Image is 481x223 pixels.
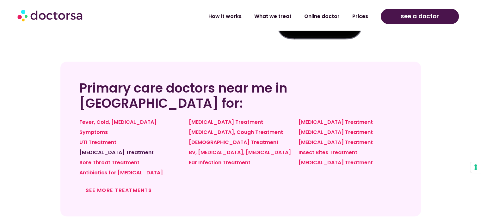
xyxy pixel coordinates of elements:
a: UTI Treatment [79,139,116,146]
a: Antibiotics for [MEDICAL_DATA] [79,169,163,176]
a: What we treat [248,9,298,24]
a: Sore Throat Treatment [79,159,139,166]
a: , [MEDICAL_DATA] [195,149,243,156]
a: Fever, Cold, [MEDICAL_DATA] Symptoms [79,118,157,136]
a: BV [189,149,195,156]
a: Ear Infection Treatment [189,159,250,166]
a: See more treatments [86,187,152,194]
a: How it works [202,9,248,24]
a: Online doctor [298,9,346,24]
a: see a doctor [381,9,459,24]
a: [MEDICAL_DATA] Treatment [299,129,373,136]
a: [MEDICAL_DATA] Treatment [299,159,373,166]
span: see a doctor [401,11,439,21]
a: [MEDICAL_DATA] Treatment [189,118,263,126]
a: [MEDICAL_DATA] Treatment [299,118,373,126]
a: [MEDICAL_DATA], Cough Treatment [189,129,283,136]
a: , [MEDICAL_DATA] [243,149,291,156]
nav: Menu [127,9,374,24]
a: [MEDICAL_DATA] Treatment [79,149,154,156]
a: Insect Bites Treatment [299,149,357,156]
a: [MEDICAL_DATA] Treatment [299,139,373,146]
h2: Primary care doctors near me in [GEOGRAPHIC_DATA] for: [79,81,402,111]
a: [DEMOGRAPHIC_DATA] Treatment [189,139,279,146]
button: Your consent preferences for tracking technologies [470,162,481,173]
a: Prices [346,9,374,24]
